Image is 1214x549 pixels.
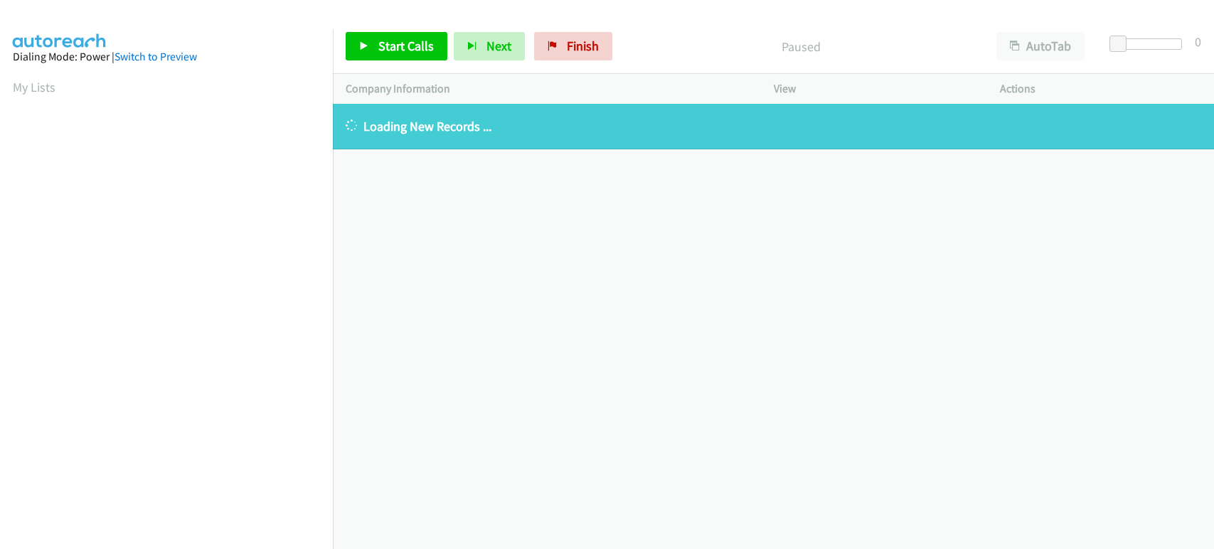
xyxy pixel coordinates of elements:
p: View [774,80,975,97]
div: Delay between calls (in seconds) [1117,38,1182,50]
button: AutoTab [996,32,1085,60]
a: My Lists [13,79,55,95]
a: Finish [534,32,612,60]
a: Switch to Preview [115,50,197,63]
div: Dialing Mode: Power | [13,48,320,65]
span: Start Calls [378,38,434,54]
p: Loading New Records ... [346,117,1201,136]
p: Company Information [346,80,748,97]
div: 0 [1195,32,1201,51]
span: Finish [567,38,599,54]
p: Actions [1000,80,1201,97]
span: Next [486,38,511,54]
p: Paused [632,37,971,56]
a: Start Calls [346,32,447,60]
button: Next [454,32,525,60]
